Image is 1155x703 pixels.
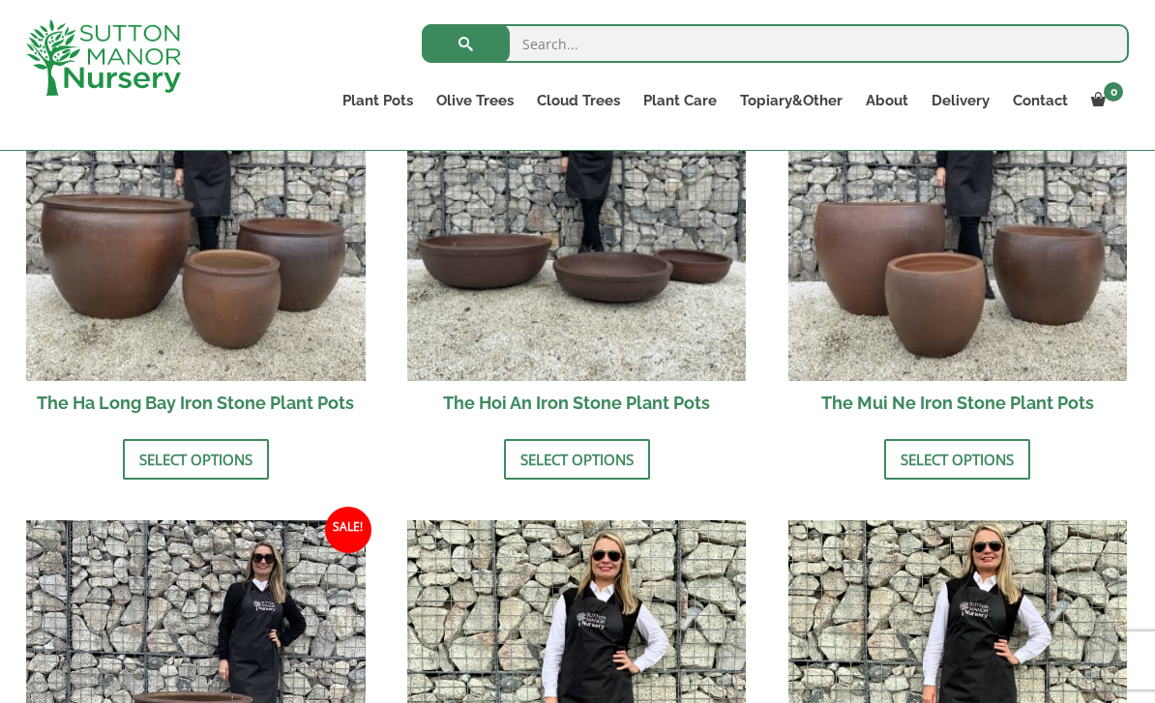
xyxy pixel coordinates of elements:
a: About [854,87,920,114]
a: Cloud Trees [525,87,632,114]
img: The Mui Ne Iron Stone Plant Pots [788,42,1128,381]
span: 0 [1104,82,1123,102]
h2: The Hoi An Iron Stone Plant Pots [407,381,747,425]
img: logo [26,19,181,96]
a: Sale! The Hoi An Iron Stone Plant Pots [407,42,747,425]
a: Olive Trees [425,87,525,114]
a: Contact [1001,87,1080,114]
a: 0 [1080,87,1129,114]
input: Search... [422,24,1129,63]
a: Plant Pots [331,87,425,114]
a: Sale! The Mui Ne Iron Stone Plant Pots [788,42,1128,425]
a: Select options for “The Hoi An Iron Stone Plant Pots” [504,439,650,480]
a: Topiary&Other [728,87,854,114]
a: Sale! The Ha Long Bay Iron Stone Plant Pots [26,42,366,425]
span: Sale! [325,507,371,553]
a: Select options for “The Ha Long Bay Iron Stone Plant Pots” [123,439,269,480]
img: The Hoi An Iron Stone Plant Pots [407,42,747,381]
h2: The Ha Long Bay Iron Stone Plant Pots [26,381,366,425]
a: Select options for “The Mui Ne Iron Stone Plant Pots” [884,439,1030,480]
a: Plant Care [632,87,728,114]
img: The Ha Long Bay Iron Stone Plant Pots [26,42,366,381]
a: Delivery [920,87,1001,114]
h2: The Mui Ne Iron Stone Plant Pots [788,381,1128,425]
